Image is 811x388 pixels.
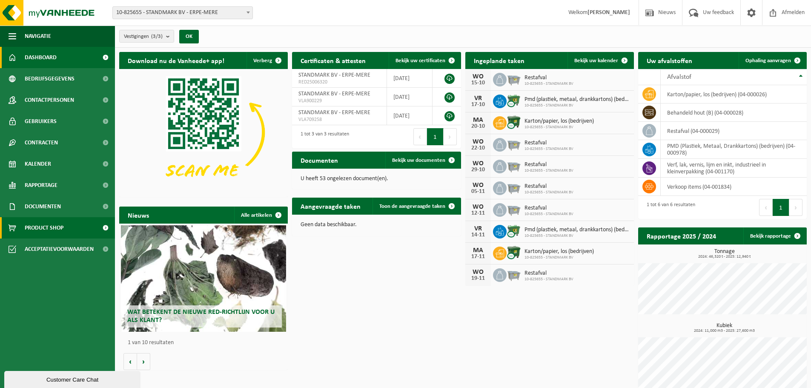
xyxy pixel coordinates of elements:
[301,176,452,182] p: U heeft 53 ongelezen document(en).
[179,30,199,43] button: OK
[427,128,444,145] button: 1
[25,239,94,260] span: Acceptatievoorwaarden
[743,227,806,244] a: Bekijk rapportage
[470,117,487,124] div: MA
[524,227,630,233] span: Pmd (plastiek, metaal, drankkartons) (bedrijven)
[661,122,807,140] td: restafval (04-000029)
[292,152,347,168] h2: Documenten
[567,52,633,69] a: Bekijk uw kalender
[667,74,691,80] span: Afvalstof
[642,329,807,333] span: 2024: 11,000 m3 - 2025: 27,600 m3
[470,269,487,276] div: WO
[661,103,807,122] td: behandeld hout (B) (04-000028)
[524,183,573,190] span: Restafval
[298,116,380,123] span: VLA709258
[642,249,807,259] h3: Tonnage
[507,267,521,282] img: WB-2500-GAL-GY-01
[574,58,618,63] span: Bekijk uw kalender
[524,140,573,147] span: Restafval
[112,6,253,19] span: 10-825655 - STANDMARK BV - ERPE-MERE
[253,58,272,63] span: Verberg
[127,309,275,324] span: Wat betekent de nieuwe RED-richtlijn voor u als klant?
[470,247,487,254] div: MA
[25,132,58,153] span: Contracten
[470,95,487,102] div: VR
[387,69,433,88] td: [DATE]
[444,128,457,145] button: Next
[470,80,487,86] div: 15-10
[745,58,791,63] span: Ophaling aanvragen
[298,79,380,86] span: RED25006320
[638,227,725,244] h2: Rapportage 2025 / 2024
[524,248,594,255] span: Karton/papier, los (bedrijven)
[642,323,807,333] h3: Kubiek
[119,30,174,43] button: Vestigingen(3/3)
[642,198,695,217] div: 1 tot 6 van 6 resultaten
[298,72,370,78] span: STANDMARK BV - ERPE-MERE
[465,52,533,69] h2: Ingeplande taken
[470,73,487,80] div: WO
[661,178,807,196] td: verkoop items (04-001834)
[524,205,573,212] span: Restafval
[524,255,594,260] span: 10-825655 - STANDMARK BV
[507,245,521,260] img: WB-1100-CU
[301,222,452,228] p: Geen data beschikbaar.
[507,180,521,195] img: WB-2500-GAL-GY-01
[524,103,630,108] span: 10-825655 - STANDMARK BV
[524,81,573,86] span: 10-825655 - STANDMARK BV
[524,270,573,277] span: Restafval
[507,115,521,129] img: WB-1100-CU
[507,202,521,216] img: WB-2500-GAL-GY-01
[298,91,370,97] span: STANDMARK BV - ERPE-MERE
[123,353,137,370] button: Vorige
[25,153,51,175] span: Kalender
[789,199,802,216] button: Next
[298,98,380,104] span: VLA900229
[507,158,521,173] img: WB-2500-GAL-GY-01
[524,212,573,217] span: 10-825655 - STANDMARK BV
[392,158,445,163] span: Bekijk uw documenten
[661,140,807,159] td: PMD (Plastiek, Metaal, Drankkartons) (bedrijven) (04-000978)
[470,204,487,210] div: WO
[151,34,163,39] count: (3/3)
[661,159,807,178] td: verf, lak, vernis, lijm en inkt, industrieel in kleinverpakking (04-001170)
[759,199,773,216] button: Previous
[524,161,573,168] span: Restafval
[524,125,594,130] span: 10-825655 - STANDMARK BV
[661,85,807,103] td: karton/papier, los (bedrijven) (04-000026)
[387,88,433,106] td: [DATE]
[470,145,487,151] div: 22-10
[113,7,252,19] span: 10-825655 - STANDMARK BV - ERPE-MERE
[298,109,370,116] span: STANDMARK BV - ERPE-MERE
[470,138,487,145] div: WO
[292,198,369,214] h2: Aangevraagde taken
[524,147,573,152] span: 10-825655 - STANDMARK BV
[470,210,487,216] div: 12-11
[507,93,521,108] img: WB-0660-CU
[296,127,349,146] div: 1 tot 3 van 3 resultaten
[524,233,630,239] span: 10-825655 - STANDMARK BV
[470,254,487,260] div: 17-11
[470,102,487,108] div: 17-10
[379,204,445,209] span: Toon de aangevraagde taken
[128,340,284,346] p: 1 van 10 resultaten
[587,9,630,16] strong: [PERSON_NAME]
[389,52,460,69] a: Bekijk uw certificaten
[119,69,288,195] img: Download de VHEPlus App
[507,72,521,86] img: WB-2500-GAL-GY-01
[642,255,807,259] span: 2024: 46,320 t - 2025: 12,940 t
[137,353,150,370] button: Volgende
[413,128,427,145] button: Previous
[385,152,460,169] a: Bekijk uw documenten
[470,189,487,195] div: 05-11
[470,124,487,129] div: 20-10
[292,52,374,69] h2: Certificaten & attesten
[739,52,806,69] a: Ophaling aanvragen
[373,198,460,215] a: Toon de aangevraagde taken
[121,225,286,332] a: Wat betekent de nieuwe RED-richtlijn voor u als klant?
[470,276,487,282] div: 19-11
[470,167,487,173] div: 29-10
[524,118,594,125] span: Karton/papier, los (bedrijven)
[470,225,487,232] div: VR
